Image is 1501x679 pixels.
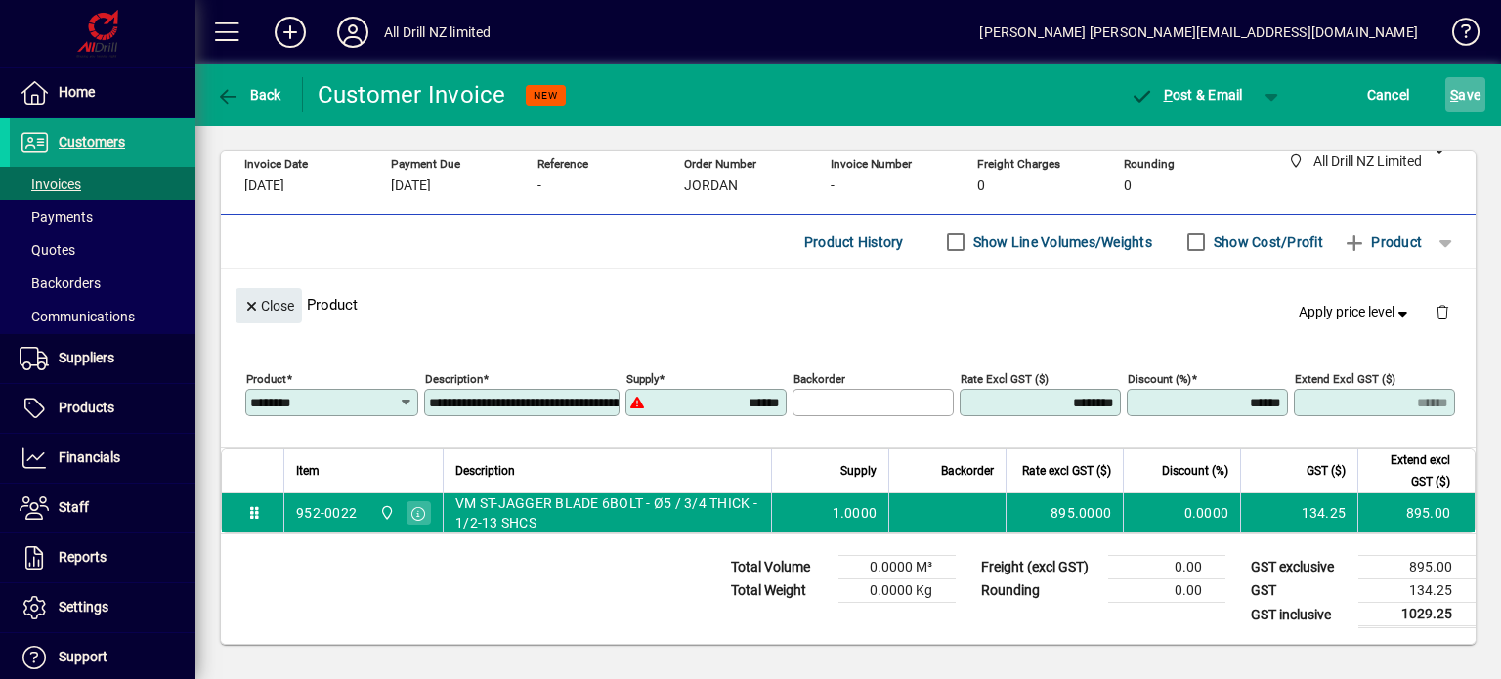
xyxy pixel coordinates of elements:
mat-label: Backorder [793,372,845,386]
td: 134.25 [1358,579,1476,603]
a: Home [10,68,195,117]
td: 1029.25 [1358,603,1476,627]
span: Settings [59,599,108,615]
mat-label: Supply [626,372,659,386]
div: [PERSON_NAME] [PERSON_NAME][EMAIL_ADDRESS][DOMAIN_NAME] [979,17,1418,48]
button: Apply price level [1291,295,1420,330]
span: Description [455,460,515,482]
span: Support [59,649,107,664]
span: Staff [59,499,89,515]
span: JORDAN [684,178,738,193]
button: Profile [322,15,384,50]
div: 895.0000 [1018,503,1111,523]
td: Rounding [971,579,1108,603]
a: Knowledge Base [1437,4,1477,67]
span: Rate excl GST ($) [1022,460,1111,482]
button: Post & Email [1120,77,1253,112]
button: Add [259,15,322,50]
span: Discount (%) [1162,460,1228,482]
a: Staff [10,484,195,532]
app-page-header-button: Delete [1419,303,1466,320]
span: 0 [977,178,985,193]
span: Payments [20,209,93,225]
a: Financials [10,434,195,483]
a: Settings [10,583,195,632]
button: Close [236,288,302,323]
span: NEW [534,89,558,102]
mat-label: Product [246,372,286,386]
a: Products [10,384,195,433]
td: Total Volume [721,556,838,579]
td: 134.25 [1240,493,1357,532]
span: Back [216,87,281,103]
td: 895.00 [1358,556,1476,579]
span: Suppliers [59,350,114,365]
mat-label: Rate excl GST ($) [961,372,1049,386]
div: Product [221,269,1476,340]
span: Backorders [20,276,101,291]
span: Supply [840,460,877,482]
a: Backorders [10,267,195,300]
span: Extend excl GST ($) [1370,449,1450,492]
span: VM ST-JAGGER BLADE 6BOLT - Ø5 / 3/4 THICK - 1/2-13 SHCS [455,493,759,532]
span: - [831,178,835,193]
td: 895.00 [1357,493,1475,532]
label: Show Line Volumes/Weights [969,233,1152,252]
td: 0.0000 M³ [838,556,956,579]
td: Freight (excl GST) [971,556,1108,579]
span: 0 [1124,178,1132,193]
a: Payments [10,200,195,233]
div: Customer Invoice [318,79,506,110]
span: Apply price level [1299,302,1412,322]
span: Item [296,460,320,482]
span: Cancel [1367,79,1410,110]
span: Products [59,400,114,415]
span: Invoices [20,176,81,191]
td: 0.00 [1108,579,1225,603]
span: [DATE] [391,178,431,193]
a: Reports [10,533,195,582]
span: P [1164,87,1173,103]
button: Back [211,77,286,112]
span: Customers [59,134,125,149]
span: ost & Email [1130,87,1243,103]
button: Save [1445,77,1485,112]
span: - [537,178,541,193]
td: GST exclusive [1241,556,1358,579]
span: Quotes [20,242,75,258]
span: [DATE] [244,178,284,193]
a: Quotes [10,233,195,267]
app-page-header-button: Close [231,296,307,314]
mat-label: Description [425,372,483,386]
button: Product History [796,225,912,260]
span: Reports [59,549,107,565]
app-page-header-button: Back [195,77,303,112]
span: GST ($) [1307,460,1346,482]
div: 952-0022 [296,503,357,523]
span: Home [59,84,95,100]
a: Invoices [10,167,195,200]
td: 0.00 [1108,556,1225,579]
span: Product [1343,227,1422,258]
td: 0.0000 Kg [838,579,956,603]
td: GST inclusive [1241,603,1358,627]
a: Communications [10,300,195,333]
span: S [1450,87,1458,103]
span: All Drill NZ Limited [374,502,397,524]
td: 0.0000 [1123,493,1240,532]
td: GST [1241,579,1358,603]
button: Product [1333,225,1432,260]
div: All Drill NZ limited [384,17,492,48]
td: Total Weight [721,579,838,603]
span: Financials [59,449,120,465]
button: Delete [1419,288,1466,335]
button: Cancel [1362,77,1415,112]
span: Communications [20,309,135,324]
a: Suppliers [10,334,195,383]
span: Close [243,290,294,322]
label: Show Cost/Profit [1210,233,1323,252]
span: ave [1450,79,1480,110]
mat-label: Extend excl GST ($) [1295,372,1395,386]
mat-label: Discount (%) [1128,372,1191,386]
span: 1.0000 [833,503,878,523]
